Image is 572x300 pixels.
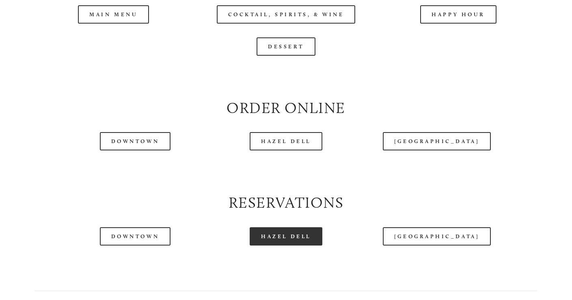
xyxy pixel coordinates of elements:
[383,132,491,150] a: [GEOGRAPHIC_DATA]
[250,227,322,246] a: Hazel Dell
[35,97,538,118] h2: Order Online
[35,192,538,213] h2: Reservations
[250,132,322,150] a: Hazel Dell
[383,227,491,246] a: [GEOGRAPHIC_DATA]
[100,132,171,150] a: Downtown
[100,227,171,246] a: Downtown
